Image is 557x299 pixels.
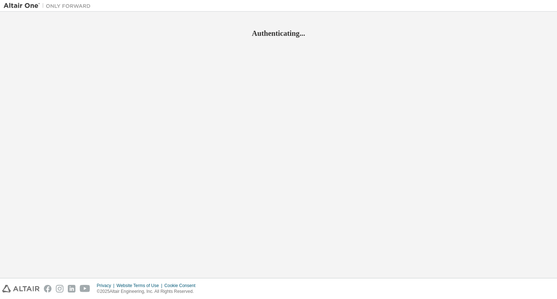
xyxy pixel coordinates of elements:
[80,285,90,292] img: youtube.svg
[56,285,63,292] img: instagram.svg
[2,285,40,292] img: altair_logo.svg
[116,283,164,289] div: Website Terms of Use
[97,283,116,289] div: Privacy
[4,2,94,9] img: Altair One
[164,283,199,289] div: Cookie Consent
[4,29,553,38] h2: Authenticating...
[68,285,75,292] img: linkedin.svg
[44,285,51,292] img: facebook.svg
[97,289,200,295] p: © 2025 Altair Engineering, Inc. All Rights Reserved.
